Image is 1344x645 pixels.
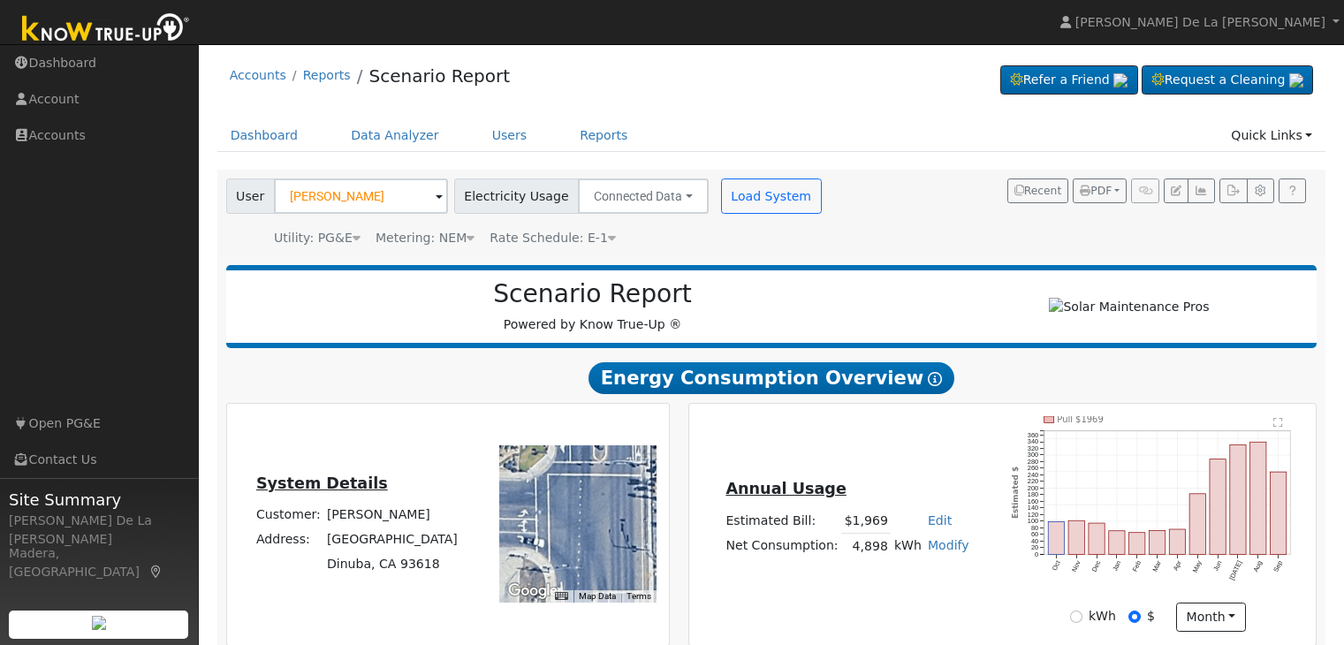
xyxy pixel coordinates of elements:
[1188,178,1215,203] button: Multi-Series Graph
[1147,607,1155,626] label: $
[1151,559,1164,573] text: Mar
[1051,559,1062,572] text: Oct
[928,538,969,552] a: Modify
[1031,524,1038,532] text: 80
[1228,559,1244,581] text: [DATE]
[1272,559,1285,573] text: Sep
[1131,559,1143,573] text: Feb
[1000,65,1138,95] a: Refer a Friend
[1070,611,1082,623] input: kWh
[1219,178,1247,203] button: Export Interval Data
[1111,559,1122,573] text: Jan
[1212,559,1224,573] text: Jun
[9,512,189,549] div: [PERSON_NAME] De La [PERSON_NAME]
[1049,298,1209,316] img: Solar Maintenance Pros
[1210,459,1226,555] rect: onclick=""
[1080,185,1112,197] span: PDF
[721,178,822,214] button: Load System
[504,580,562,603] a: Open this area in Google Maps (opens a new window)
[1028,517,1038,525] text: 100
[928,513,952,527] a: Edit
[1164,178,1188,203] button: Edit User
[1028,471,1038,479] text: 240
[1142,65,1313,95] a: Request a Cleaning
[1028,490,1038,498] text: 180
[1031,530,1038,538] text: 60
[323,527,460,552] td: [GEOGRAPHIC_DATA]
[1273,417,1283,428] text: 
[1279,178,1306,203] a: Help Link
[92,616,106,630] img: retrieve
[148,565,164,579] a: Map
[1028,464,1038,472] text: 260
[1028,437,1038,445] text: 340
[1028,451,1038,459] text: 300
[1007,178,1069,203] button: Recent
[1028,484,1038,492] text: 200
[13,10,199,49] img: Know True-Up
[1028,511,1038,519] text: 120
[1028,458,1038,466] text: 280
[579,590,616,603] button: Map Data
[235,279,951,334] div: Powered by Know True-Up ®
[479,119,541,152] a: Users
[244,279,941,309] h2: Scenario Report
[723,534,841,559] td: Net Consumption:
[626,591,651,601] a: Terms (opens in new tab)
[1073,178,1127,203] button: PDF
[376,229,475,247] div: Metering: NEM
[9,488,189,512] span: Site Summary
[1109,531,1125,555] rect: onclick=""
[1230,445,1246,555] rect: onclick=""
[723,508,841,534] td: Estimated Bill:
[1070,559,1082,573] text: Nov
[217,119,312,152] a: Dashboard
[1028,497,1038,505] text: 160
[928,372,942,386] i: Show Help
[1028,504,1038,512] text: 140
[1031,543,1038,551] text: 20
[368,65,510,87] a: Scenario Report
[1191,559,1204,574] text: May
[230,68,286,82] a: Accounts
[1172,559,1183,573] text: Apr
[1129,533,1145,555] rect: onclick=""
[1250,442,1266,554] rect: onclick=""
[226,178,275,214] span: User
[1068,520,1084,554] rect: onclick=""
[9,544,189,581] div: Madera, [GEOGRAPHIC_DATA]
[891,534,924,559] td: kWh
[490,231,616,245] span: Alias: E1
[274,178,448,214] input: Select a User
[1189,494,1205,555] rect: onclick=""
[1090,559,1103,573] text: Dec
[588,362,954,394] span: Energy Consumption Overview
[1058,414,1104,424] text: Pull $1969
[1128,611,1141,623] input: $
[1271,472,1287,554] rect: onclick=""
[841,534,891,559] td: 4,898
[1247,178,1274,203] button: Settings
[1035,550,1038,558] text: 0
[253,503,323,527] td: Customer:
[323,503,460,527] td: [PERSON_NAME]
[454,178,579,214] span: Electricity Usage
[555,590,567,603] button: Keyboard shortcuts
[1218,119,1325,152] a: Quick Links
[1028,477,1038,485] text: 220
[841,508,891,534] td: $1,969
[725,480,846,497] u: Annual Usage
[274,229,361,247] div: Utility: PG&E
[1089,607,1116,626] label: kWh
[1031,537,1038,545] text: 40
[1048,522,1064,555] rect: onclick=""
[303,68,351,82] a: Reports
[1252,559,1264,573] text: Aug
[1289,73,1303,87] img: retrieve
[256,474,388,492] u: System Details
[1028,444,1038,452] text: 320
[566,119,641,152] a: Reports
[338,119,452,152] a: Data Analyzer
[253,527,323,552] td: Address:
[1150,531,1166,555] rect: onclick=""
